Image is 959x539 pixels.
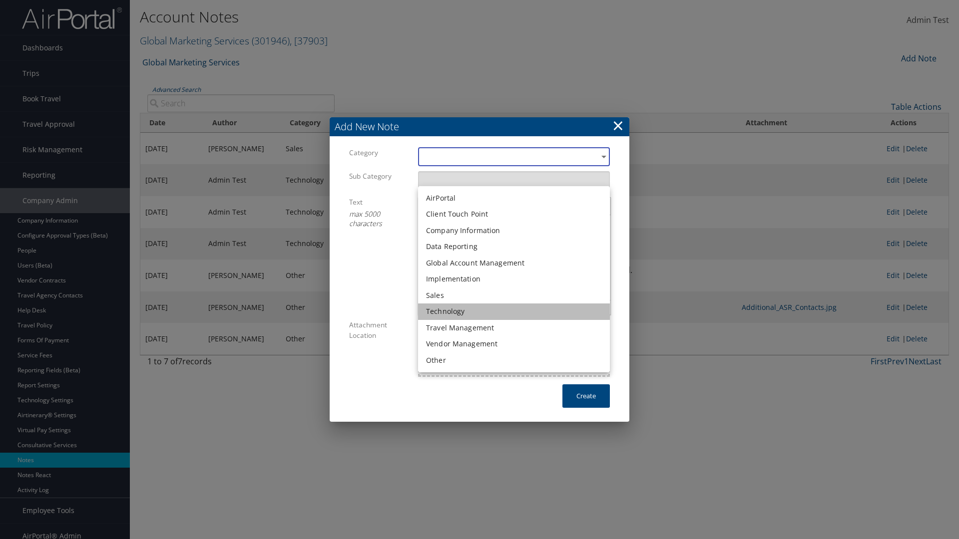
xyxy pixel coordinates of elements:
li: Client Touch Point [418,206,610,223]
li: Global Account Management [418,255,610,271]
li: Other [418,352,610,369]
li: Travel Management [418,320,610,336]
li: AirPortal [418,190,610,207]
li: Technology [418,303,610,320]
li: Implementation [418,271,610,287]
li: Data Reporting [418,239,610,255]
li: Sales [418,287,610,304]
li: Vendor Management [418,336,610,352]
li: Company Information [418,223,610,239]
